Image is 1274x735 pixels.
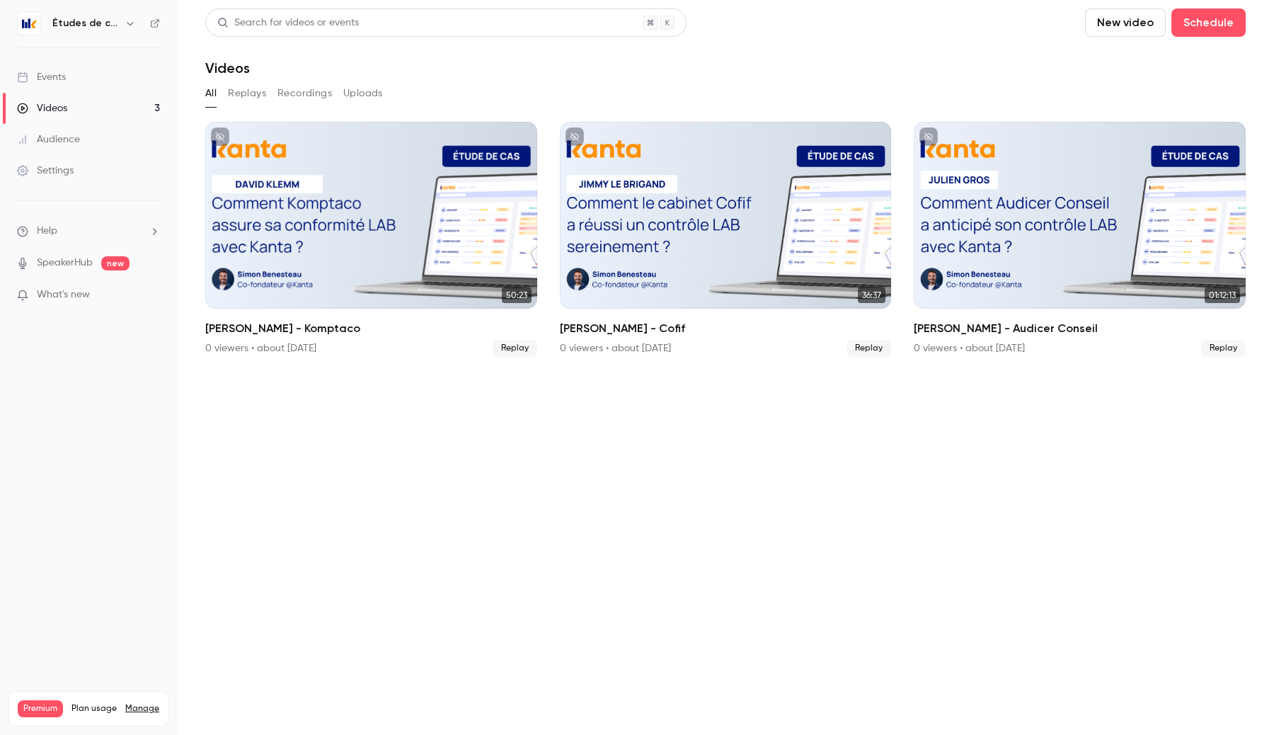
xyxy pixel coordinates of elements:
[205,122,1246,357] ul: Videos
[37,224,57,239] span: Help
[914,122,1246,357] li: Julien Gros - Audicer Conseil
[1205,287,1240,303] span: 01:12:13
[205,8,1246,727] section: Videos
[205,320,537,337] h2: [PERSON_NAME] - Komptaco
[52,16,119,30] h6: Études de cas
[502,287,532,303] span: 50:23
[560,320,892,337] h2: [PERSON_NAME] - Cofif
[914,341,1025,355] div: 0 viewers • about [DATE]
[71,703,117,714] span: Plan usage
[17,70,66,84] div: Events
[847,340,891,357] span: Replay
[17,164,74,178] div: Settings
[914,122,1246,357] a: 01:12:13[PERSON_NAME] - Audicer Conseil0 viewers • about [DATE]Replay
[18,700,63,717] span: Premium
[1201,340,1246,357] span: Replay
[914,320,1246,337] h2: [PERSON_NAME] - Audicer Conseil
[37,287,90,302] span: What's new
[37,256,93,270] a: SpeakerHub
[493,340,537,357] span: Replay
[143,289,160,302] iframe: Noticeable Trigger
[17,224,160,239] li: help-dropdown-opener
[858,287,885,303] span: 36:37
[566,127,584,146] button: unpublished
[17,132,80,147] div: Audience
[1085,8,1166,37] button: New video
[277,82,332,105] button: Recordings
[1171,8,1246,37] button: Schedule
[205,341,316,355] div: 0 viewers • about [DATE]
[560,122,892,357] li: Jimmy Le Brigand - Cofif
[560,122,892,357] a: 36:37[PERSON_NAME] - Cofif0 viewers • about [DATE]Replay
[343,82,383,105] button: Uploads
[205,122,537,357] a: 50:23[PERSON_NAME] - Komptaco0 viewers • about [DATE]Replay
[101,256,130,270] span: new
[17,101,67,115] div: Videos
[18,12,40,35] img: Études de cas
[125,703,159,714] a: Manage
[205,59,250,76] h1: Videos
[205,82,217,105] button: All
[560,341,671,355] div: 0 viewers • about [DATE]
[228,82,266,105] button: Replays
[919,127,938,146] button: unpublished
[211,127,229,146] button: unpublished
[217,16,359,30] div: Search for videos or events
[205,122,537,357] li: David Klemm - Komptaco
